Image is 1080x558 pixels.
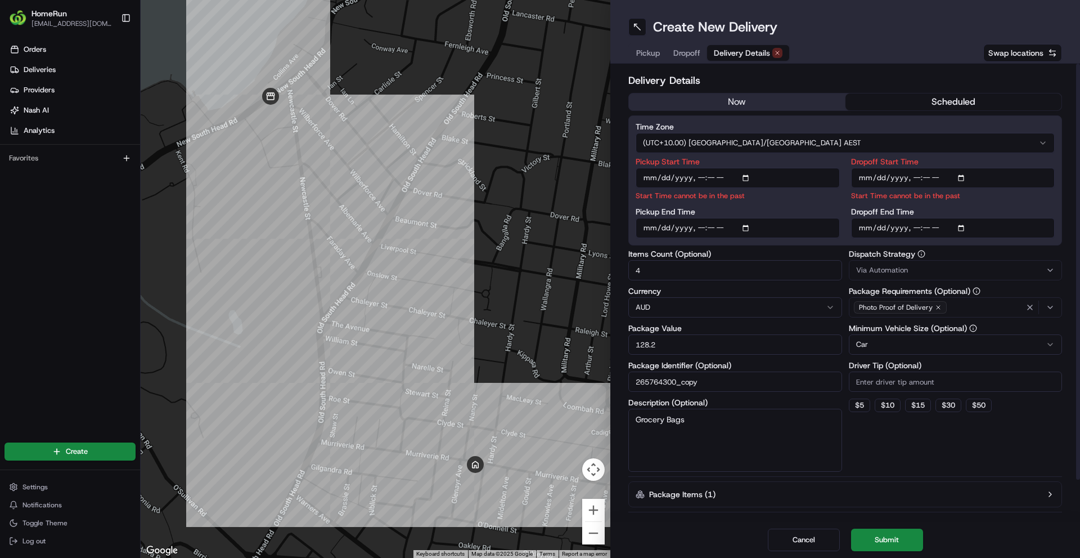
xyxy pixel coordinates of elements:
[628,250,842,258] label: Items Count (Optional)
[22,519,67,528] span: Toggle Theme
[4,61,140,79] a: Deliveries
[629,93,845,110] button: now
[849,324,1063,332] label: Minimum Vehicle Size (Optional)
[628,324,842,332] label: Package Value
[628,73,1062,88] h2: Delivery Details
[649,489,715,500] label: Package Items ( 1 )
[851,158,1055,166] label: Dropoff Start Time
[628,287,842,295] label: Currency
[673,47,700,59] span: Dropoff
[539,551,555,557] a: Terms (opens in new tab)
[628,372,842,392] input: Enter package identifier
[845,93,1062,110] button: scheduled
[582,499,605,521] button: Zoom in
[4,5,116,32] button: HomeRunHomeRun[EMAIL_ADDRESS][DOMAIN_NAME]
[4,81,140,99] a: Providers
[4,497,136,513] button: Notifications
[849,372,1063,392] input: Enter driver tip amount
[849,297,1063,318] button: Photo Proof of Delivery
[628,409,842,472] textarea: Grocery Bags
[849,250,1063,258] label: Dispatch Strategy
[849,361,1063,369] label: Driver Tip (Optional)
[31,19,112,28] button: [EMAIL_ADDRESS][DOMAIN_NAME]
[416,550,465,558] button: Keyboard shortcuts
[628,361,842,369] label: Package Identifier (Optional)
[582,458,605,481] button: Map camera controls
[4,41,140,59] a: Orders
[628,399,842,407] label: Description (Optional)
[973,287,980,295] button: Package Requirements (Optional)
[471,551,533,557] span: Map data ©2025 Google
[856,265,908,275] span: Via Automation
[4,122,140,140] a: Analytics
[636,190,840,201] p: Start Time cannot be in the past
[31,8,67,19] button: HomeRun
[24,65,56,75] span: Deliveries
[24,126,55,136] span: Analytics
[768,529,840,551] button: Cancel
[24,44,46,55] span: Orders
[22,537,46,546] span: Log out
[969,324,977,332] button: Minimum Vehicle Size (Optional)
[4,101,140,119] a: Nash AI
[628,260,842,280] input: Enter number of items
[143,543,181,558] img: Google
[653,18,777,36] h1: Create New Delivery
[24,85,55,95] span: Providers
[4,479,136,495] button: Settings
[636,208,840,216] label: Pickup End Time
[9,9,27,27] img: HomeRun
[875,399,901,412] button: $10
[22,501,62,510] span: Notifications
[628,334,842,355] input: Enter package value
[935,399,961,412] button: $30
[849,399,870,412] button: $5
[988,47,1043,59] span: Swap locations
[628,481,1062,507] button: Package Items (1)
[851,190,1055,201] p: Start Time cannot be in the past
[636,158,840,166] label: Pickup Start Time
[562,551,607,557] a: Report a map error
[22,483,48,492] span: Settings
[851,208,1055,216] label: Dropoff End Time
[143,543,181,558] a: Open this area in Google Maps (opens a new window)
[4,443,136,461] button: Create
[636,47,660,59] span: Pickup
[4,149,136,167] div: Favorites
[859,303,933,312] span: Photo Proof of Delivery
[905,399,931,412] button: $15
[849,287,1063,295] label: Package Requirements (Optional)
[983,44,1062,62] button: Swap locations
[4,533,136,549] button: Log out
[966,399,992,412] button: $50
[917,250,925,258] button: Dispatch Strategy
[66,447,88,457] span: Create
[4,515,136,531] button: Toggle Theme
[714,47,770,59] span: Delivery Details
[636,123,1055,131] label: Time Zone
[849,260,1063,280] button: Via Automation
[582,522,605,544] button: Zoom out
[851,529,923,551] button: Submit
[24,105,49,115] span: Nash AI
